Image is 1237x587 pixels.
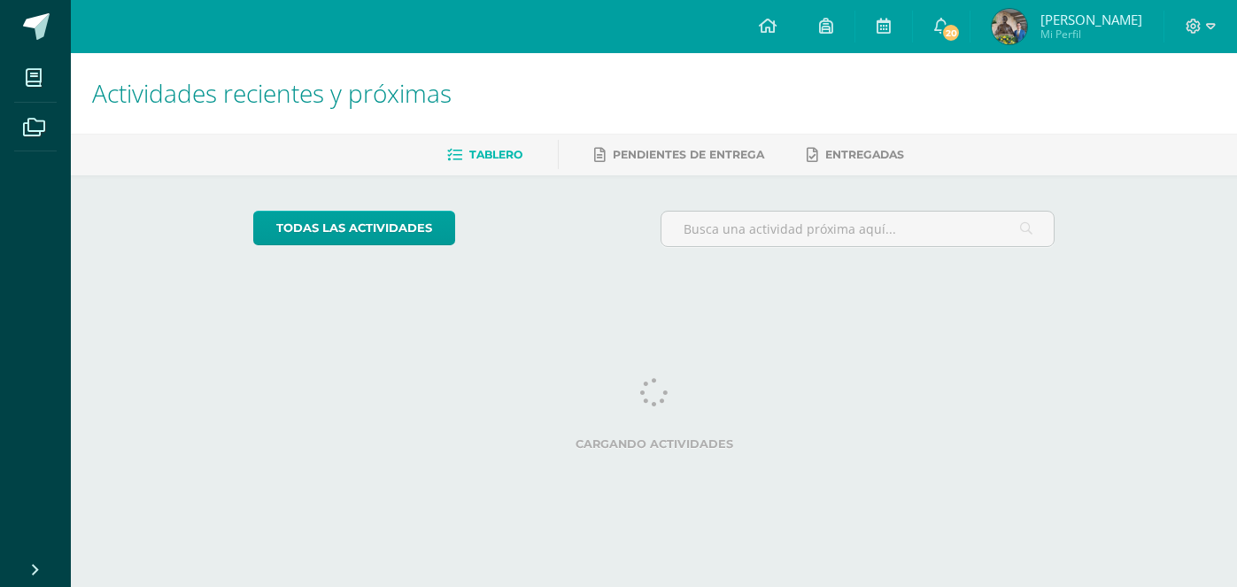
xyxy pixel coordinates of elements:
[253,437,1055,451] label: Cargando actividades
[253,211,455,245] a: todas las Actividades
[661,212,1054,246] input: Busca una actividad próxima aquí...
[1040,11,1142,28] span: [PERSON_NAME]
[594,141,764,169] a: Pendientes de entrega
[825,148,904,161] span: Entregadas
[92,76,452,110] span: Actividades recientes y próximas
[613,148,764,161] span: Pendientes de entrega
[941,23,961,42] span: 20
[992,9,1027,44] img: 9f0d10eeb98f7228f393c0714d2f0f5b.png
[1040,27,1142,42] span: Mi Perfil
[807,141,904,169] a: Entregadas
[447,141,522,169] a: Tablero
[469,148,522,161] span: Tablero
